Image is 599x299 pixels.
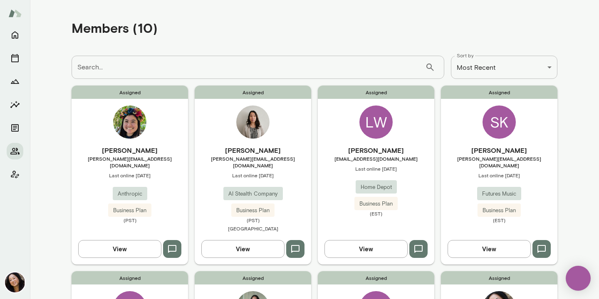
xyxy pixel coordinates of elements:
[441,86,557,99] span: Assigned
[448,240,531,257] button: View
[195,145,311,155] h6: [PERSON_NAME]
[108,206,151,215] span: Business Plan
[5,272,25,292] img: Ming Chen
[72,145,188,155] h6: [PERSON_NAME]
[441,271,557,284] span: Assigned
[356,183,397,191] span: Home Depot
[201,240,285,257] button: View
[113,190,147,198] span: Anthropic
[441,172,557,179] span: Last online [DATE]
[195,217,311,223] span: (PST)
[236,105,270,139] img: Janet Tam
[195,86,311,99] span: Assigned
[195,172,311,179] span: Last online [DATE]
[318,155,434,162] span: [EMAIL_ADDRESS][DOMAIN_NAME]
[318,145,434,155] h6: [PERSON_NAME]
[7,27,23,43] button: Home
[441,217,557,223] span: (EST)
[478,206,521,215] span: Business Plan
[477,190,521,198] span: Futures Music
[441,145,557,155] h6: [PERSON_NAME]
[8,5,22,21] img: Mento
[7,120,23,136] button: Documents
[7,73,23,90] button: Growth Plan
[195,155,311,169] span: [PERSON_NAME][EMAIL_ADDRESS][DOMAIN_NAME]
[195,271,311,284] span: Assigned
[72,86,188,99] span: Assigned
[318,86,434,99] span: Assigned
[223,190,283,198] span: AI Stealth Company
[457,52,474,59] label: Sort by
[72,155,188,169] span: [PERSON_NAME][EMAIL_ADDRESS][DOMAIN_NAME]
[7,96,23,113] button: Insights
[72,172,188,179] span: Last online [DATE]
[7,143,23,159] button: Members
[7,50,23,66] button: Sessions
[324,240,408,257] button: View
[483,105,516,139] div: SK
[7,166,23,183] button: Client app
[231,206,275,215] span: Business Plan
[318,165,434,172] span: Last online [DATE]
[441,155,557,169] span: [PERSON_NAME][EMAIL_ADDRESS][DOMAIN_NAME]
[72,20,158,36] h4: Members (10)
[318,271,434,284] span: Assigned
[113,105,146,139] img: Maggie Vo
[359,105,393,139] div: LW
[72,217,188,223] span: (PST)
[72,271,188,284] span: Assigned
[228,225,278,231] span: [GEOGRAPHIC_DATA]
[318,210,434,217] span: (EST)
[354,200,398,208] span: Business Plan
[451,56,557,79] div: Most Recent
[78,240,161,257] button: View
